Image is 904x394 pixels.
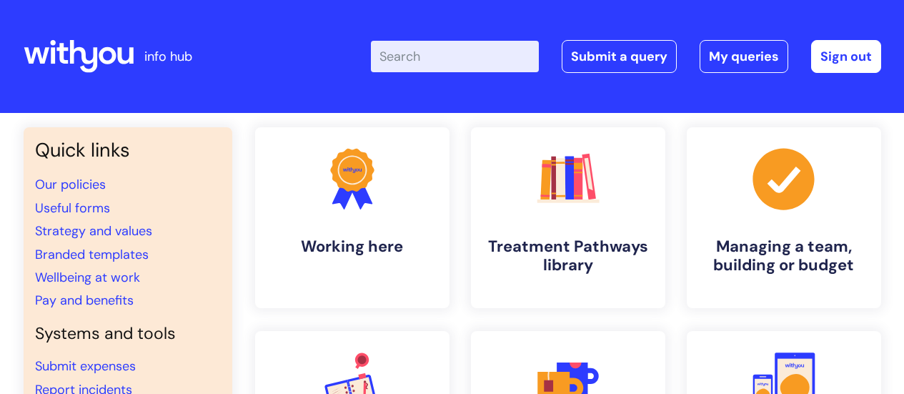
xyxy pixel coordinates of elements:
h4: Managing a team, building or budget [698,237,870,275]
a: Branded templates [35,246,149,263]
a: Pay and benefits [35,292,134,309]
a: Submit expenses [35,358,136,375]
input: Search [371,41,539,72]
div: | - [371,40,881,73]
p: info hub [144,45,192,68]
a: Wellbeing at work [35,269,140,286]
a: Strategy and values [35,222,152,240]
h4: Systems and tools [35,324,221,344]
a: Sign out [811,40,881,73]
a: Submit a query [562,40,677,73]
a: Managing a team, building or budget [687,127,881,308]
a: My queries [700,40,788,73]
a: Working here [255,127,449,308]
h4: Treatment Pathways library [482,237,654,275]
a: Useful forms [35,200,110,217]
h4: Working here [267,237,438,256]
h3: Quick links [35,139,221,162]
a: Treatment Pathways library [471,127,665,308]
a: Our policies [35,176,106,193]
